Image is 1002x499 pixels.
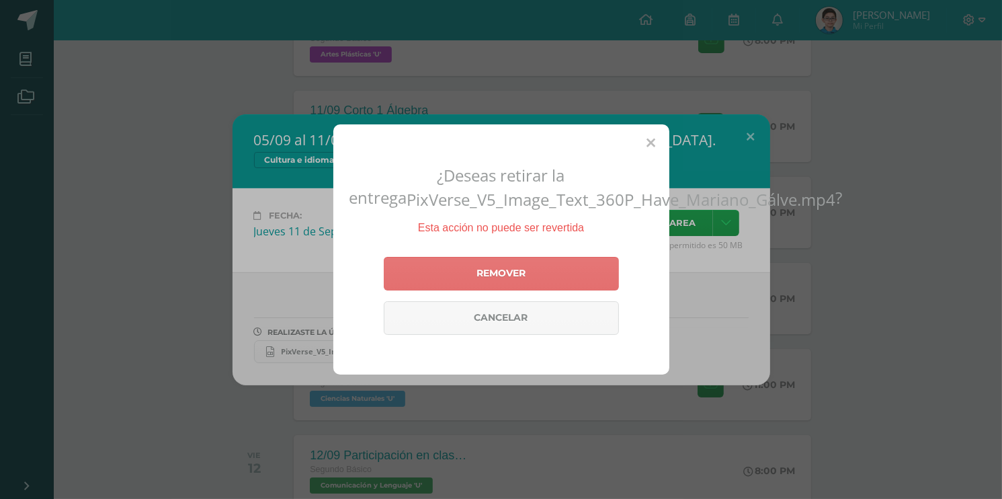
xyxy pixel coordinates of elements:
h2: ¿Deseas retirar la entrega ? [349,164,653,210]
span: Esta acción no puede ser revertida [418,222,584,233]
span: Close (Esc) [647,135,656,151]
a: Remover [384,257,619,291]
span: PixVerse_V5_Image_Text_360P_Have_Mariano_Gálve.mp4 [407,188,836,210]
a: Cancelar [384,301,619,335]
